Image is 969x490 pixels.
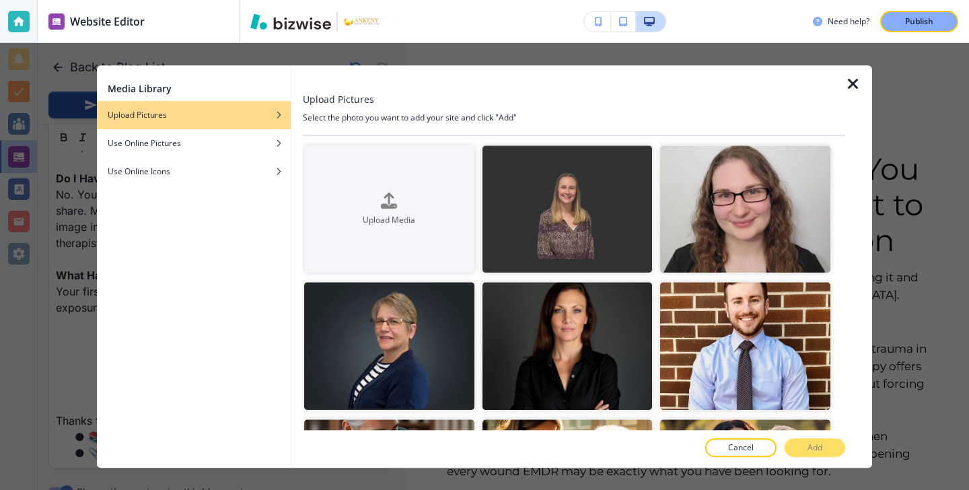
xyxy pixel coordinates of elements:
[304,214,474,226] h4: Upload Media
[303,92,374,106] h3: Upload Pictures
[880,11,958,32] button: Publish
[70,13,145,30] h2: Website Editor
[97,157,291,186] button: Use Online Icons
[97,101,291,129] button: Upload Pictures
[97,129,291,157] button: Use Online Pictures
[250,13,331,30] img: Bizwise Logo
[728,442,754,454] p: Cancel
[828,15,869,28] h3: Need help?
[705,438,777,457] button: Cancel
[905,15,933,28] p: Publish
[108,137,181,149] h4: Use Online Pictures
[303,112,845,124] h4: Select the photo you want to add your site and click "Add"
[108,109,167,121] h4: Upload Pictures
[304,145,474,273] button: Upload Media
[108,81,172,96] h2: Media Library
[343,16,380,26] img: Your Logo
[108,166,170,178] h4: Use Online Icons
[48,13,65,30] img: editor icon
